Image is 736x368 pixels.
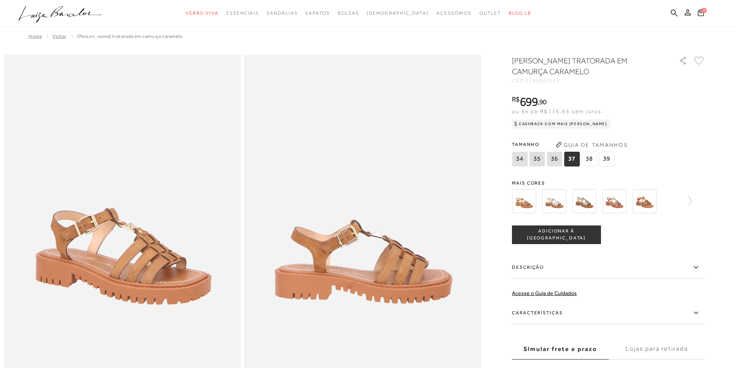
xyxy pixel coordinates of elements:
[695,8,706,19] button: 0
[267,10,297,16] span: Sandálias
[479,6,501,20] a: noSubCategoriesText
[701,8,707,13] span: 0
[512,108,601,114] span: ou 6x de R$116,65 sem juros
[553,139,630,151] button: Guia de Tamanhos
[305,6,330,20] a: noSubCategoriesText
[542,189,566,213] img: SANDÁLIA FLAT TRATORADA REBITE CENTRAL OFF WHITE
[512,256,705,279] label: Descrição
[512,152,527,166] span: 34
[512,78,666,83] div: CÓD:
[509,6,531,20] a: BLOG LB
[520,95,538,109] span: 699
[437,10,472,16] span: Acessórios
[529,152,545,166] span: 35
[512,119,610,129] div: Cashback com Mais [PERSON_NAME]
[609,339,705,360] label: Lojas para retirada
[29,34,42,39] a: Home
[581,152,597,166] span: 38
[512,302,705,324] label: Características
[367,10,429,16] span: [DEMOGRAPHIC_DATA]
[226,10,259,16] span: Essenciais
[512,181,705,185] span: Mais cores
[512,189,536,213] img: SANDÁLIA FLAT TRATORADA REBITE CENTRAL CARAMELO
[512,139,616,150] span: Tamanho
[367,6,429,20] a: noSubCategoriesText
[564,152,580,166] span: 37
[509,10,531,16] span: BLOG LB
[572,189,596,213] img: SANDÁLIA FLAT TRATORADA TIRAS REBITE COBRA METALIZADA DOURADA
[226,6,259,20] a: noSubCategoriesText
[53,34,66,39] a: Voltar
[338,10,359,16] span: Bolsas
[632,189,656,213] img: SANDÁLIA FLAT TRATORADA TIRAS REBITE CROCO CARAMELO
[538,98,547,105] i: ,
[539,98,547,106] span: 90
[526,78,560,83] span: 1296002611
[599,152,614,166] span: 39
[77,34,183,39] span: [PERSON_NAME] TRATORADA EM CAMURÇA CARAMELO
[185,6,219,20] a: noSubCategoriesText
[305,10,330,16] span: Sapatos
[267,6,297,20] a: noSubCategoriesText
[512,55,657,77] h1: [PERSON_NAME] TRATORADA EM CAMURÇA CARAMELO
[512,228,600,241] span: ADICIONAR À [GEOGRAPHIC_DATA]
[547,152,562,166] span: 36
[185,10,219,16] span: Verão Viva
[479,10,501,16] span: Outlet
[437,6,472,20] a: noSubCategoriesText
[512,226,601,244] button: ADICIONAR À [GEOGRAPHIC_DATA]
[512,96,520,103] i: R$
[338,6,359,20] a: noSubCategoriesText
[602,189,626,213] img: SANDÁLIA FLAT TRATORADA TIRAS REBITE COBRA PYTHON NATURAL
[512,290,577,296] a: Acesse o Guia de Cuidados
[512,339,609,360] label: Simular frete e prazo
